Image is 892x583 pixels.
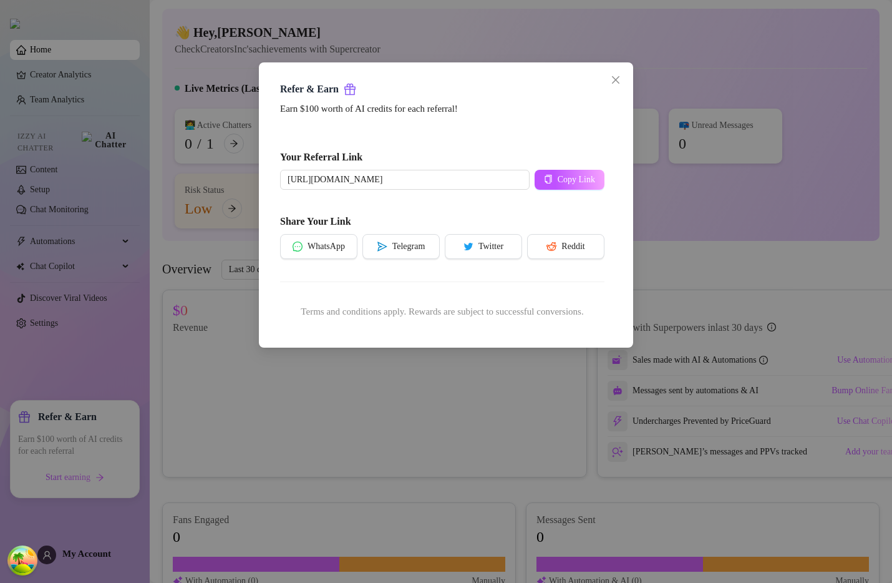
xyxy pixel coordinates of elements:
[293,242,303,252] span: message
[606,75,626,85] span: Close
[558,175,595,185] span: Copy Link
[392,242,425,252] span: Telegram
[561,242,584,252] span: Reddit
[445,234,522,259] button: twitterTwitter
[527,234,604,259] button: redditReddit
[377,242,387,252] span: send
[280,305,604,320] div: Terms and conditions apply. Rewards are subject to successful conversions.
[478,242,503,252] span: Twitter
[606,70,626,90] button: Close
[546,242,556,252] span: reddit
[280,102,604,117] div: Earn $100 worth of AI credits for each referral!
[280,150,604,165] h5: Your Referral Link
[308,242,345,252] span: WhatsApp
[611,75,621,85] span: close
[10,548,35,573] button: Open Tanstack query devtools
[280,84,339,94] strong: Refer & Earn
[535,170,604,190] button: Copy Link
[344,83,356,96] span: gift
[362,234,440,259] button: sendTelegram
[544,175,553,184] span: copy
[280,214,604,229] h5: Share Your Link
[463,242,473,252] span: twitter
[280,234,357,259] button: messageWhatsApp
